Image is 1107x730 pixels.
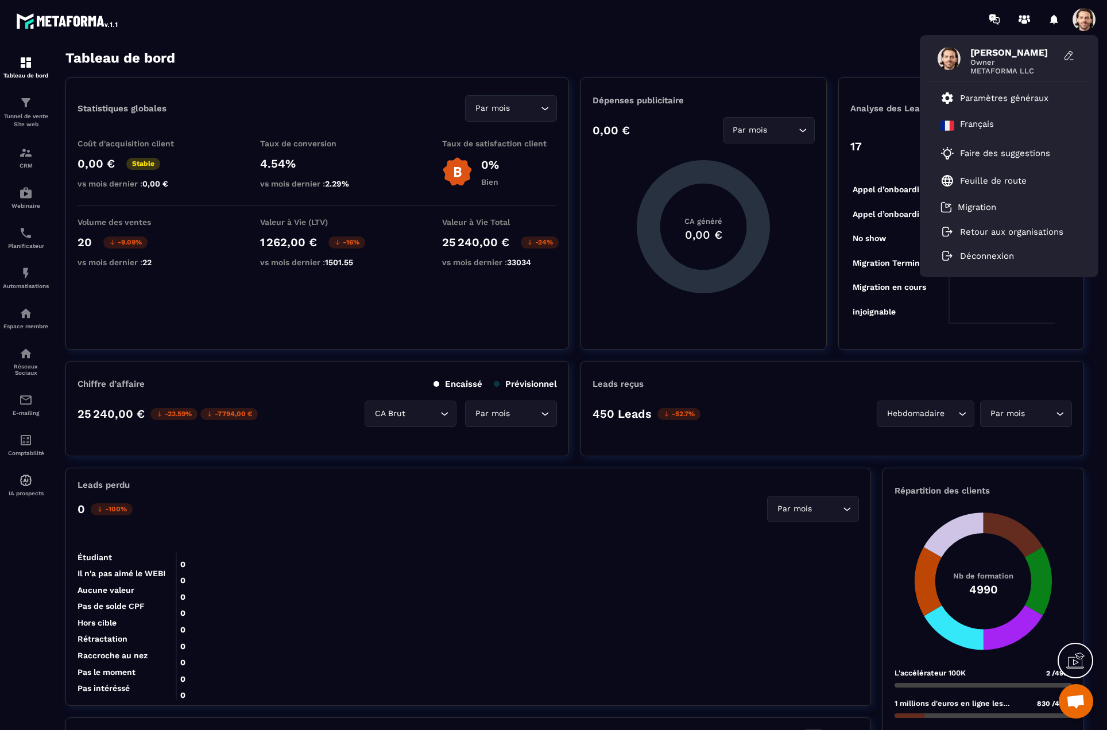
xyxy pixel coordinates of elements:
[19,306,33,320] img: automations
[19,473,33,487] img: automations
[512,407,538,420] input: Search for option
[3,203,49,209] p: Webinaire
[78,569,165,578] tspan: Il n'a pas aimé le WEBI
[325,179,349,188] span: 2.29%
[78,179,192,188] p: vs mois dernier :
[895,486,1072,496] p: Répartition des clients
[19,347,33,360] img: social-network
[593,407,652,421] p: 450 Leads
[593,123,630,137] p: 0,00 €
[91,503,133,515] p: -100%
[3,425,49,465] a: accountantaccountantComptabilité
[3,410,49,416] p: E-mailing
[325,258,353,267] span: 1501.55
[3,243,49,249] p: Planificateur
[481,158,499,172] p: 0%
[481,177,499,187] p: Bien
[1027,407,1053,420] input: Search for option
[78,553,112,562] tspan: Étudiant
[657,408,700,420] p: -52.7%
[442,258,557,267] p: vs mois dernier :
[78,218,192,227] p: Volume des ventes
[78,480,130,490] p: Leads perdu
[78,103,167,114] p: Statistiques globales
[19,393,33,407] img: email
[142,258,152,267] span: 22
[852,234,886,243] tspan: No show
[3,162,49,169] p: CRM
[78,407,145,421] p: 25 240,00 €
[328,236,365,248] p: -16%
[940,174,1027,188] a: Feuille de route
[852,307,895,317] tspan: injoignable
[3,218,49,258] a: schedulerschedulerPlanificateur
[442,139,557,148] p: Taux de satisfaction client
[16,10,119,31] img: logo
[78,618,117,627] tspan: Hors cible
[895,669,966,677] p: L'accélérateur 100K
[521,236,559,248] p: -24%
[814,503,840,515] input: Search for option
[260,179,375,188] p: vs mois dernier :
[260,258,375,267] p: vs mois dernier :
[852,209,943,219] tspan: Appel d’onboarding p...
[988,407,1027,420] span: Par mois
[940,146,1063,160] a: Faire des suggestions
[512,102,538,115] input: Search for option
[465,95,557,122] div: Search for option
[960,148,1050,158] p: Faire des suggestions
[3,112,49,129] p: Tunnel de vente Site web
[3,363,49,376] p: Réseaux Sociaux
[852,185,935,195] tspan: Appel d’onboarding...
[78,139,192,148] p: Coût d'acquisition client
[473,102,512,115] span: Par mois
[970,67,1056,75] span: METAFORMA LLC
[494,379,557,389] p: Prévisionnel
[1037,700,1072,708] span: 830 /4990
[3,137,49,177] a: formationformationCRM
[442,235,509,249] p: 25 240,00 €
[960,119,994,133] p: Français
[260,139,375,148] p: Taux de conversion
[850,139,862,153] p: 17
[593,379,644,389] p: Leads reçus
[3,72,49,79] p: Tableau de bord
[78,502,85,516] p: 0
[895,699,1031,708] p: 1 millions d'euros en ligne les secrets
[3,298,49,338] a: automationsautomationsEspace membre
[142,179,168,188] span: 0,00 €
[884,407,947,420] span: Hebdomadaire
[940,91,1048,105] a: Paramètres généraux
[19,56,33,69] img: formation
[408,407,438,420] input: Search for option
[970,58,1056,67] span: Owner
[260,235,317,249] p: 1 262,00 €
[260,218,375,227] p: Valeur à Vie (LTV)
[3,450,49,456] p: Comptabilité
[940,201,996,213] a: Migration
[1059,684,1093,719] div: Mở cuộc trò chuyện
[78,157,115,170] p: 0,00 €
[65,50,175,66] h3: Tableau de bord
[260,157,375,170] p: 4.54%
[365,401,456,427] div: Search for option
[78,235,92,249] p: 20
[372,407,408,420] span: CA Brut
[473,407,512,420] span: Par mois
[960,227,1063,237] p: Retour aux organisations
[78,684,130,693] tspan: Pas intéréssé
[19,146,33,160] img: formation
[960,251,1014,261] p: Déconnexion
[78,635,127,644] tspan: Rétractation
[3,47,49,87] a: formationformationTableau de bord
[730,124,770,137] span: Par mois
[126,158,160,170] p: Stable
[3,323,49,329] p: Espace membre
[78,667,136,677] tspan: Pas le moment
[947,407,955,420] input: Search for option
[507,258,531,267] span: 33034
[442,218,557,227] p: Valeur à Vie Total
[465,401,557,427] div: Search for option
[3,338,49,385] a: social-networksocial-networkRéseaux Sociaux
[103,236,148,248] p: -9.09%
